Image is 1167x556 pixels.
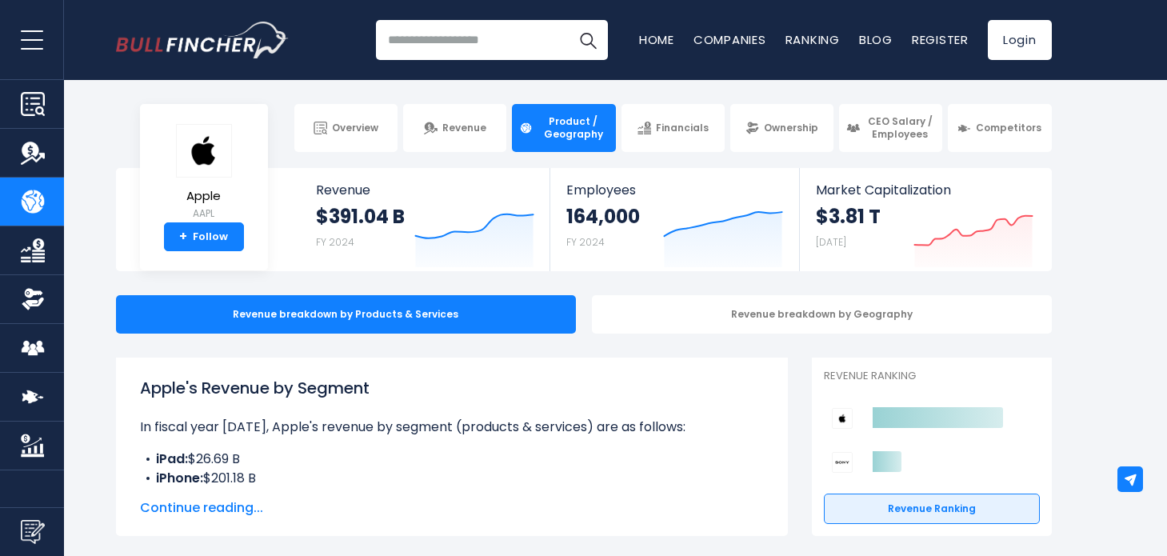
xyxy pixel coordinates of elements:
[566,204,640,229] strong: 164,000
[538,115,608,140] span: Product / Geography
[164,222,244,251] a: +Follow
[140,418,764,437] p: In fiscal year [DATE], Apple's revenue by segment (products & services) are as follows:
[832,452,853,473] img: Sony Group Corporation competitors logo
[140,498,764,518] span: Continue reading...
[566,235,605,249] small: FY 2024
[656,122,709,134] span: Financials
[294,104,398,152] a: Overview
[176,206,232,221] small: AAPL
[316,182,534,198] span: Revenue
[693,31,766,48] a: Companies
[116,22,289,58] img: Bullfincher logo
[140,450,764,469] li: $26.69 B
[816,182,1033,198] span: Market Capitalization
[116,295,576,334] div: Revenue breakdown by Products & Services
[976,122,1041,134] span: Competitors
[988,20,1052,60] a: Login
[550,168,799,271] a: Employees 164,000 FY 2024
[912,31,969,48] a: Register
[568,20,608,60] button: Search
[816,235,846,249] small: [DATE]
[785,31,840,48] a: Ranking
[816,204,881,229] strong: $3.81 T
[316,204,405,229] strong: $391.04 B
[730,104,833,152] a: Ownership
[316,235,354,249] small: FY 2024
[592,295,1052,334] div: Revenue breakdown by Geography
[442,122,486,134] span: Revenue
[300,168,550,271] a: Revenue $391.04 B FY 2024
[156,450,188,468] b: iPad:
[639,31,674,48] a: Home
[824,494,1040,524] a: Revenue Ranking
[332,122,378,134] span: Overview
[865,115,935,140] span: CEO Salary / Employees
[21,287,45,311] img: Ownership
[140,376,764,400] h1: Apple's Revenue by Segment
[512,104,615,152] a: Product / Geography
[403,104,506,152] a: Revenue
[116,22,288,58] a: Go to homepage
[621,104,725,152] a: Financials
[948,104,1051,152] a: Competitors
[176,190,232,203] span: Apple
[839,104,942,152] a: CEO Salary / Employees
[566,182,783,198] span: Employees
[859,31,893,48] a: Blog
[800,168,1049,271] a: Market Capitalization $3.81 T [DATE]
[140,469,764,488] li: $201.18 B
[175,123,233,223] a: Apple AAPL
[824,370,1040,383] p: Revenue Ranking
[156,469,203,487] b: iPhone:
[179,230,187,244] strong: +
[832,408,853,429] img: Apple competitors logo
[764,122,818,134] span: Ownership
